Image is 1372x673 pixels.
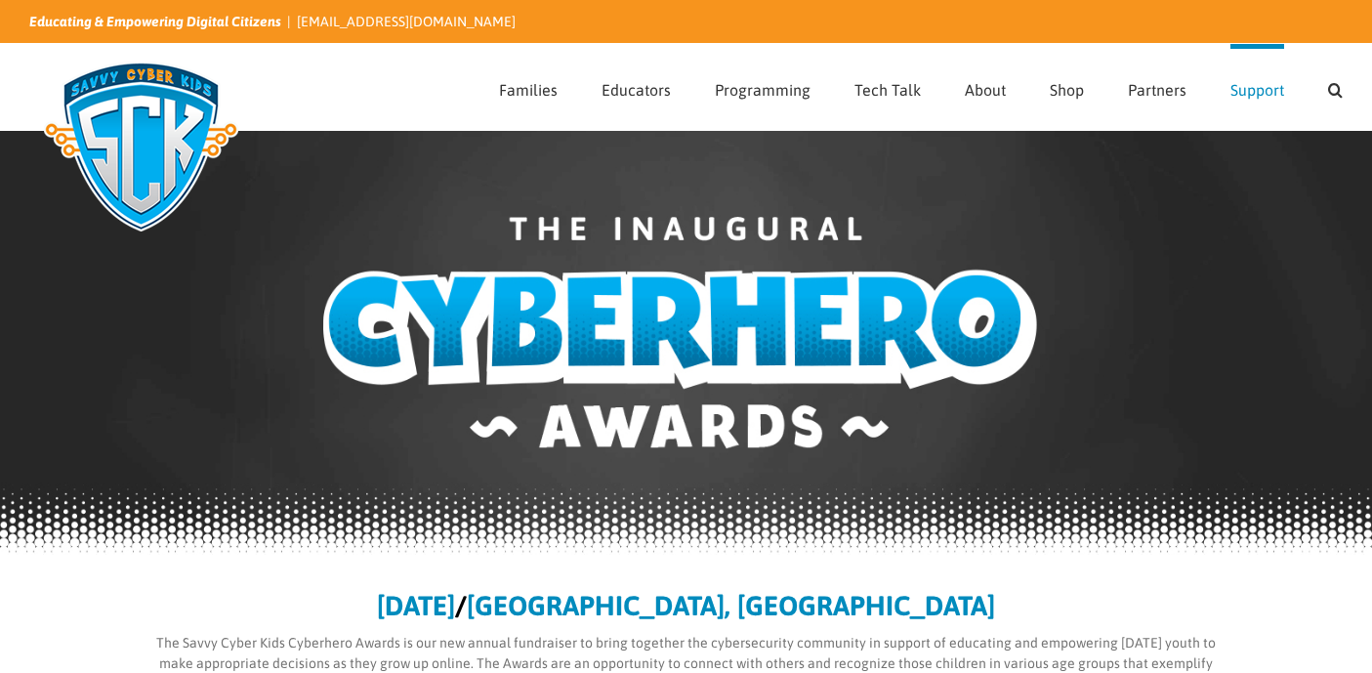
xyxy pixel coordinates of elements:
[602,44,671,130] a: Educators
[297,14,516,29] a: [EMAIL_ADDRESS][DOMAIN_NAME]
[965,44,1006,130] a: About
[1050,44,1084,130] a: Shop
[715,44,811,130] a: Programming
[29,49,253,244] img: Savvy Cyber Kids Logo
[455,590,467,621] b: /
[377,590,455,621] b: [DATE]
[1230,44,1284,130] a: Support
[1128,82,1186,98] span: Partners
[499,44,558,130] a: Families
[499,44,1343,130] nav: Main Menu
[965,82,1006,98] span: About
[715,82,811,98] span: Programming
[602,82,671,98] span: Educators
[854,44,921,130] a: Tech Talk
[29,14,281,29] i: Educating & Empowering Digital Citizens
[499,82,558,98] span: Families
[1230,82,1284,98] span: Support
[1128,44,1186,130] a: Partners
[1328,44,1343,130] a: Search
[467,590,995,621] b: [GEOGRAPHIC_DATA], [GEOGRAPHIC_DATA]
[854,82,921,98] span: Tech Talk
[1050,82,1084,98] span: Shop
